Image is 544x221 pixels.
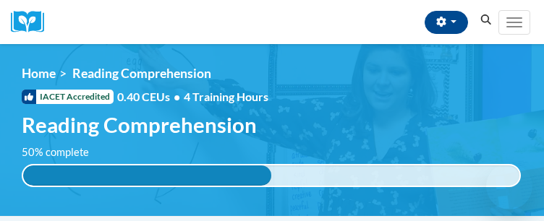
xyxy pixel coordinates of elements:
button: Account Settings [425,11,468,34]
div: 50% complete [23,165,271,186]
iframe: Button to launch messaging window [486,163,532,209]
span: 0.40 CEUs [117,89,184,105]
label: 50% complete [22,144,105,160]
span: Reading Comprehension [22,112,257,137]
span: • [174,90,180,103]
img: Logo brand [11,11,54,33]
span: Reading Comprehension [72,66,211,81]
span: 4 Training Hours [184,90,268,103]
a: Home [22,66,56,81]
span: IACET Accredited [22,90,114,104]
a: Cox Campus [11,11,54,33]
button: Search [475,12,497,29]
